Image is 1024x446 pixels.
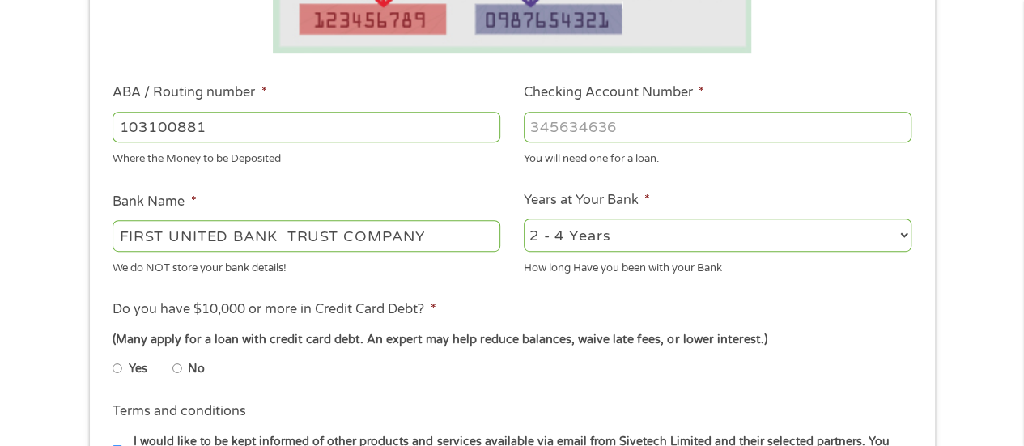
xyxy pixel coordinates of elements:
div: (Many apply for a loan with credit card debt. An expert may help reduce balances, waive late fees... [113,331,911,349]
div: We do NOT store your bank details! [113,254,500,276]
label: Yes [129,360,147,378]
label: Do you have $10,000 or more in Credit Card Debt? [113,301,436,318]
div: Where the Money to be Deposited [113,146,500,168]
label: Terms and conditions [113,403,246,420]
label: ABA / Routing number [113,84,266,101]
label: Checking Account Number [524,84,704,101]
label: No [188,360,205,378]
div: How long Have you been with your Bank [524,254,911,276]
input: 263177916 [113,112,500,142]
label: Years at Your Bank [524,192,650,209]
div: You will need one for a loan. [524,146,911,168]
label: Bank Name [113,193,196,210]
input: 345634636 [524,112,911,142]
